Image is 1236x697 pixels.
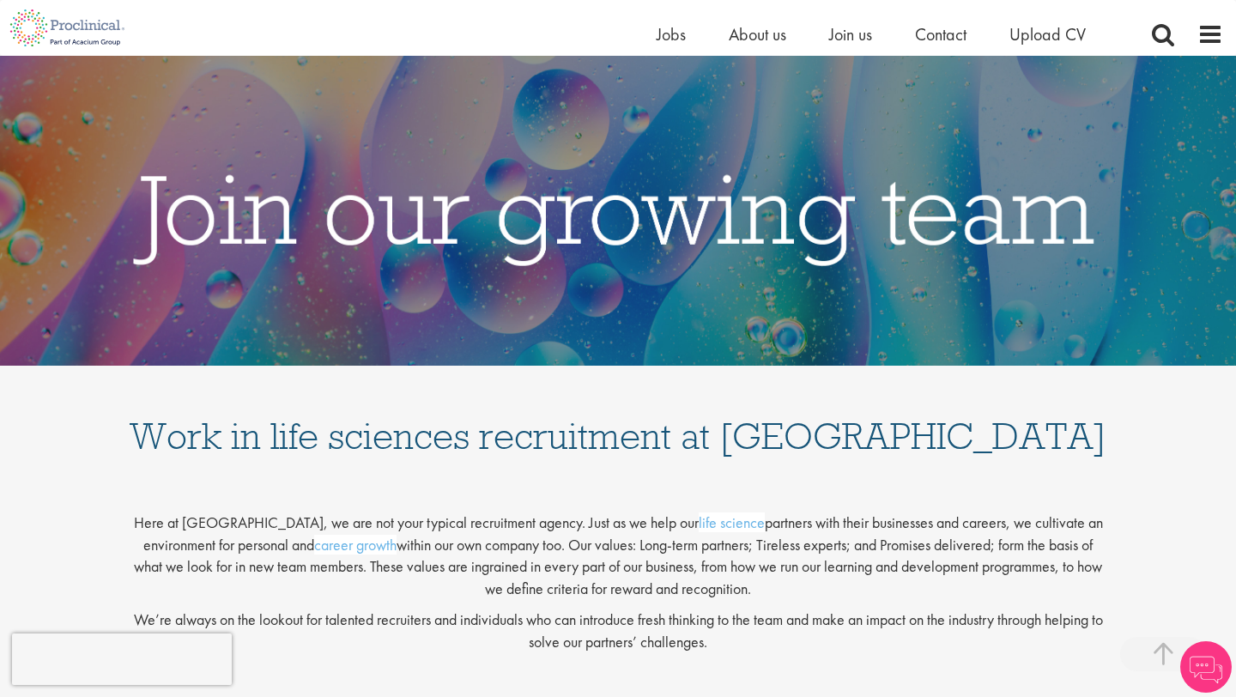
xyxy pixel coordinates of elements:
[1180,641,1232,693] img: Chatbot
[129,383,1107,455] h1: Work in life sciences recruitment at [GEOGRAPHIC_DATA]
[129,609,1107,652] p: We’re always on the lookout for talented recruiters and individuals who can introduce fresh think...
[729,23,786,45] a: About us
[829,23,872,45] a: Join us
[657,23,686,45] a: Jobs
[12,633,232,685] iframe: reCAPTCHA
[915,23,966,45] a: Contact
[314,535,397,555] a: career growth
[699,512,765,532] a: life science
[129,498,1107,600] p: Here at [GEOGRAPHIC_DATA], we are not your typical recruitment agency. Just as we help our partne...
[1009,23,1086,45] a: Upload CV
